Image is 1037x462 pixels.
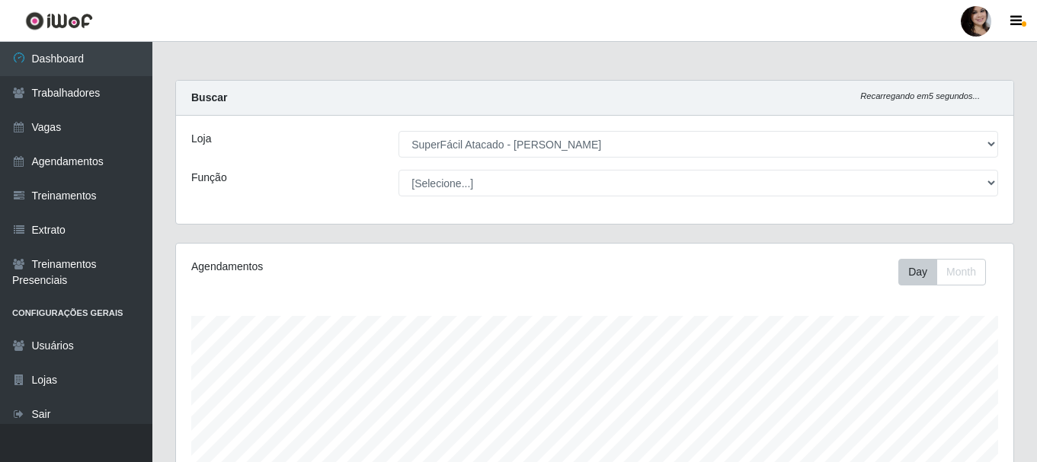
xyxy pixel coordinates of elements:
[860,91,980,100] i: Recarregando em 5 segundos...
[25,11,93,30] img: CoreUI Logo
[898,259,986,285] div: First group
[191,131,211,147] label: Loja
[898,259,937,285] button: Day
[936,259,986,285] button: Month
[191,170,227,186] label: Função
[191,259,514,275] div: Agendamentos
[898,259,998,285] div: Toolbar with button groups
[191,91,227,104] strong: Buscar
